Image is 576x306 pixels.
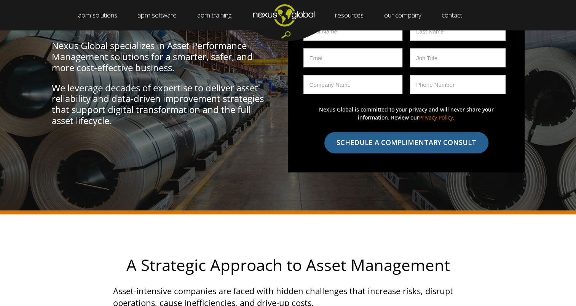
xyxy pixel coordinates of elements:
[126,254,450,276] span: A Strategic Approach to Asset Management
[410,48,506,67] input: Job Title
[303,75,403,94] input: Company Name
[324,132,488,153] input: SCHEDULE A COMPLIMENTARY CONSULT
[303,48,403,67] input: Email
[52,40,265,73] p: Nexus Global specializes in Asset Performance Management solutions for a smarter, safer, and more...
[419,114,453,121] a: Privacy Policy
[410,75,506,94] input: Phone Number
[410,22,506,41] input: Last Name
[319,105,494,121] p: Nexus Global is committed to your privacy and will never share your information. Review our .
[52,83,265,126] p: We leverage decades of expertise to deliver asset reliability and data-driven improvement strateg...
